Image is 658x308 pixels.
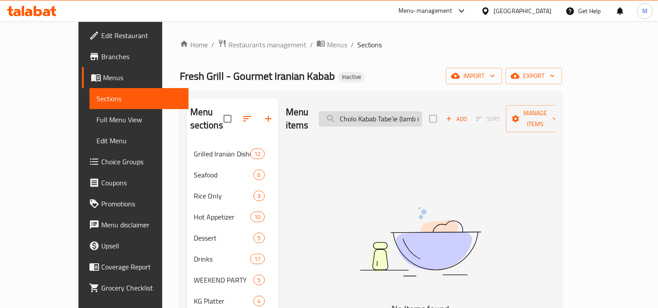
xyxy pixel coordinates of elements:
[453,71,495,81] span: import
[254,297,264,305] span: 4
[96,93,181,104] span: Sections
[101,262,181,272] span: Coverage Report
[338,73,365,81] span: Inactive
[82,46,189,67] a: Branches
[642,6,647,16] span: M
[251,150,264,158] span: 12
[187,185,279,206] div: Rice Only3
[82,214,189,235] a: Menu disclaimer
[319,111,422,127] input: search
[101,198,181,209] span: Promotions
[82,277,189,298] a: Grocery Checklist
[194,170,254,180] span: Seafood
[286,106,309,132] h2: Menu items
[194,254,251,264] span: Drinks
[82,256,189,277] a: Coverage Report
[82,172,189,193] a: Coupons
[82,67,189,88] a: Menus
[442,112,470,126] button: Add
[338,72,365,82] div: Inactive
[187,143,279,164] div: Grilled Iranian Dishes12
[101,177,181,188] span: Coupons
[254,171,264,179] span: 6
[327,39,347,50] span: Menus
[101,219,181,230] span: Menu disclaimer
[194,296,254,306] span: KG Platter
[251,255,264,263] span: 17
[187,227,279,248] div: Dessert5
[89,109,189,130] a: Full Menu View
[187,164,279,185] div: Seafood6
[82,235,189,256] a: Upsell
[494,6,551,16] div: [GEOGRAPHIC_DATA]
[82,193,189,214] a: Promotions
[505,68,562,84] button: export
[218,39,306,50] a: Restaurants management
[211,39,214,50] li: /
[96,135,181,146] span: Edit Menu
[351,39,354,50] li: /
[357,39,382,50] span: Sections
[180,39,562,50] nav: breadcrumb
[251,213,264,221] span: 10
[254,192,264,200] span: 3
[96,114,181,125] span: Full Menu View
[187,248,279,269] div: Drinks17
[82,25,189,46] a: Edit Restaurant
[194,212,251,222] span: Hot Appetizer
[194,191,254,201] span: Rice Only
[310,39,313,50] li: /
[101,51,181,62] span: Branches
[194,149,251,159] span: Grilled Iranian Dishes
[446,68,502,84] button: import
[187,269,279,290] div: WEEKEND PARTY5
[103,72,181,83] span: Menus
[445,114,468,124] span: Add
[180,39,208,50] a: Home
[89,130,189,151] a: Edit Menu
[101,30,181,41] span: Edit Restaurant
[311,184,530,300] img: dish.svg
[101,283,181,293] span: Grocery Checklist
[89,88,189,109] a: Sections
[194,275,254,285] span: WEEKEND PARTY
[254,234,264,242] span: 5
[398,6,452,16] div: Menu-management
[254,276,264,284] span: 5
[512,71,555,81] span: export
[513,108,558,130] span: Manage items
[101,241,181,251] span: Upsell
[194,233,254,243] span: Dessert
[228,39,306,50] span: Restaurants management
[506,105,565,132] button: Manage items
[317,39,347,50] a: Menus
[190,106,224,132] h2: Menu sections
[82,151,189,172] a: Choice Groups
[187,206,279,227] div: Hot Appetizer10
[101,156,181,167] span: Choice Groups
[180,66,335,86] span: Fresh Grill - Gourmet Iranian Kabab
